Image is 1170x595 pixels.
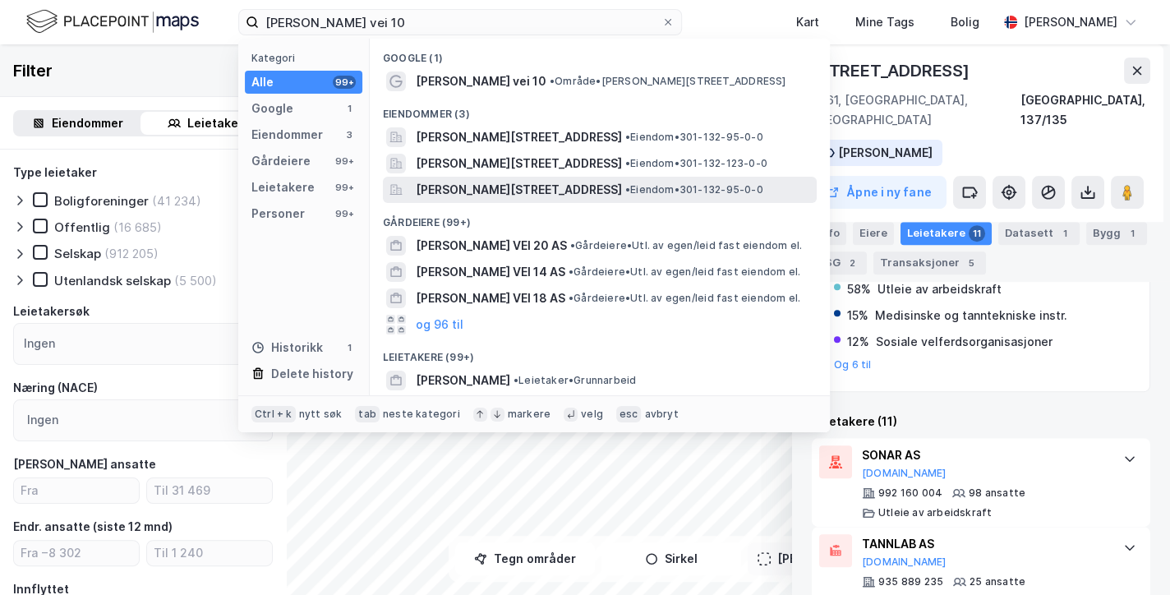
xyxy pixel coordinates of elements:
iframe: Chat Widget [1088,516,1170,595]
span: [PERSON_NAME][STREET_ADDRESS] [416,154,622,173]
div: 11 [969,225,985,242]
div: Utenlandsk selskap [54,273,171,288]
span: Eiendom • 301-132-95-0-0 [625,183,763,196]
div: (41 234) [152,193,201,209]
div: (16 685) [113,219,162,235]
div: 935 889 235 [878,575,943,588]
div: Leietakere [901,222,992,245]
input: Fra −8 302 [14,541,139,565]
button: Og 6 til [834,358,872,371]
div: 1 [1057,225,1073,242]
span: Gårdeiere • Utl. av egen/leid fast eiendom el. [570,239,802,252]
span: • [625,183,630,196]
div: Selskap [54,246,101,261]
button: og 96 til [416,315,463,334]
span: [PERSON_NAME] VEI 14 AS [416,262,565,282]
div: (5 500) [174,273,217,288]
div: ESG [812,251,867,274]
div: 12% [847,332,869,352]
div: [PERSON_NAME] [1024,12,1117,32]
span: [PERSON_NAME][STREET_ADDRESS] [416,180,622,200]
input: Til 1 240 [147,541,272,565]
button: [DOMAIN_NAME] [862,556,947,569]
div: Transaksjoner [873,251,986,274]
span: Eiendom • 301-132-123-0-0 [625,157,767,170]
span: • [569,265,573,278]
div: tab [355,406,380,422]
div: 1 [343,341,356,354]
button: [DOMAIN_NAME] [862,467,947,480]
div: Datasett [998,222,1080,245]
div: 1 [1124,225,1140,242]
span: • [570,239,575,251]
div: (912 205) [104,246,159,261]
span: [PERSON_NAME] VEI 18 AS [416,288,565,308]
div: Ingen [24,334,55,353]
div: Eiendommer [251,125,323,145]
span: [PERSON_NAME] VEI 20 AS [416,236,567,256]
div: Boligforeninger [54,193,149,209]
div: [STREET_ADDRESS] [812,58,973,84]
div: velg [581,408,603,421]
input: Søk på adresse, matrikkel, gårdeiere, leietakere eller personer [259,10,661,35]
div: Personer [251,204,305,224]
div: Type leietaker [13,163,97,182]
div: Alle [251,72,274,92]
button: Sirkel [601,542,741,575]
div: Mine Tags [855,12,914,32]
div: Leietakere [251,178,315,197]
div: Bolig [951,12,979,32]
div: 99+ [333,207,356,220]
div: Delete history [271,364,353,384]
div: Leietakersøk [13,302,90,321]
div: Gårdeiere (99+) [370,203,830,233]
div: Bygg [1086,222,1147,245]
div: esc [616,406,642,422]
div: 1 [343,102,356,115]
span: • [625,131,630,143]
div: Leietakere [187,113,251,133]
div: 0661, [GEOGRAPHIC_DATA], [GEOGRAPHIC_DATA] [812,90,1020,130]
div: Leietakere (99+) [370,338,830,367]
img: logo.f888ab2527a4732fd821a326f86c7f29.svg [26,7,199,36]
div: Utleie av arbeidskraft [878,506,992,519]
div: TANNLAB AS [862,534,1107,554]
div: Google (1) [370,39,830,68]
div: Utleie av arbeidskraft [877,279,1002,299]
div: Eiere [853,222,894,245]
div: [PERSON_NAME] [838,143,933,163]
div: [GEOGRAPHIC_DATA], 137/135 [1020,90,1150,130]
div: Endr. ansatte (siste 12 mnd) [13,517,173,537]
span: [PERSON_NAME][STREET_ADDRESS] [416,127,622,147]
div: Google [251,99,293,118]
button: Åpne i ny fane [812,176,947,209]
span: [PERSON_NAME] [416,371,510,390]
div: 99+ [333,181,356,194]
span: Eiendom • 301-132-95-0-0 [625,131,763,144]
div: Eiendommer [52,113,123,133]
div: Kategori [251,52,362,64]
span: [PERSON_NAME] vei 10 [416,71,546,91]
div: 99+ [333,155,356,168]
div: Leietakere (11) [812,412,1150,431]
div: [PERSON_NAME] til kartutsnitt [777,549,951,569]
span: Gårdeiere • Utl. av egen/leid fast eiendom el. [569,265,800,279]
div: Ingen [27,410,58,430]
div: SONAR AS [862,445,1107,465]
div: Kontrollprogram for chat [1088,516,1170,595]
div: Ctrl + k [251,406,296,422]
div: markere [508,408,550,421]
div: Næring (NACE) [13,378,98,398]
div: 98 ansatte [969,487,1025,500]
span: • [625,157,630,169]
div: 25 ansatte [970,575,1025,588]
div: avbryt [644,408,678,421]
div: Filter [13,58,53,84]
input: Fra [14,478,139,503]
div: 58% [847,279,871,299]
div: Eiendommer (3) [370,95,830,124]
span: Gårdeiere • Utl. av egen/leid fast eiendom el. [569,292,800,305]
div: Offentlig [54,219,110,235]
div: nytt søk [299,408,343,421]
div: Historikk [251,338,323,357]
